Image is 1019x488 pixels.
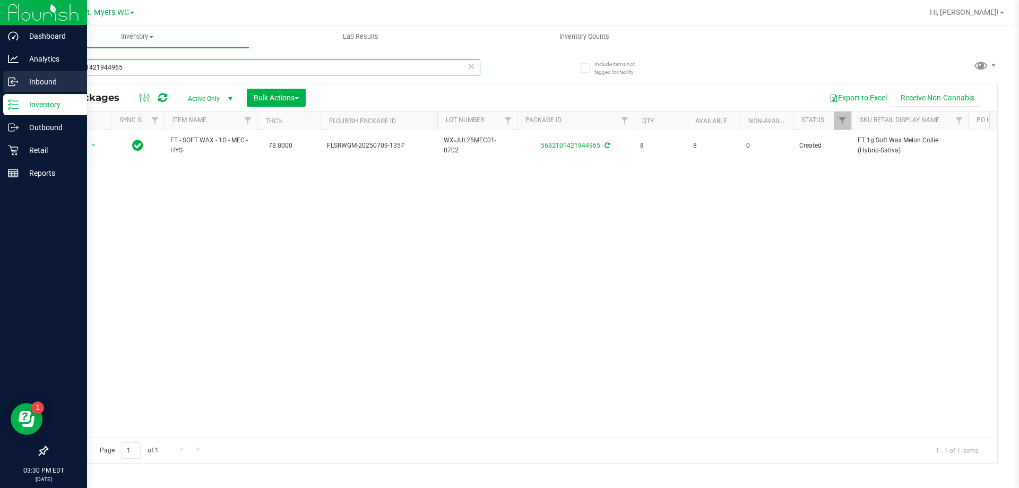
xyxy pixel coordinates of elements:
[8,168,19,178] inline-svg: Reports
[834,112,851,130] a: Filter
[823,89,894,107] button: Export to Excel
[468,59,475,73] span: Clear
[799,141,845,151] span: Created
[239,112,257,130] a: Filter
[693,141,733,151] span: 8
[19,30,82,42] p: Dashboard
[603,142,610,149] span: Sync from Compliance System
[91,442,167,459] span: Page of 1
[25,32,249,41] span: Inventory
[616,112,634,130] a: Filter
[254,93,299,102] span: Bulk Actions
[247,89,306,107] button: Bulk Actions
[746,141,787,151] span: 0
[860,116,939,124] a: Sku Retail Display Name
[977,116,992,124] a: PO ID
[472,25,696,48] a: Inventory Counts
[25,25,249,48] a: Inventory
[499,112,517,130] a: Filter
[5,475,82,483] p: [DATE]
[327,141,431,151] span: FLSRWGM-20250709-1357
[19,75,82,88] p: Inbound
[87,138,100,153] span: select
[132,138,143,153] span: In Sync
[122,442,141,459] input: 1
[8,145,19,156] inline-svg: Retail
[8,99,19,110] inline-svg: Inventory
[146,112,164,130] a: Filter
[640,141,680,151] span: 8
[894,89,981,107] button: Receive Non-Cannabis
[525,116,562,124] a: Package ID
[329,32,393,41] span: Lab Results
[8,31,19,41] inline-svg: Dashboard
[119,116,160,124] a: Sync Status
[11,403,42,435] iframe: Resource center
[19,167,82,179] p: Reports
[83,8,129,17] span: Ft. Myers WC
[329,117,396,125] a: Flourish Package ID
[642,117,654,125] a: Qty
[446,116,484,124] a: Lot Number
[444,135,511,156] span: WX-JUL25MEC01-0702
[951,112,968,130] a: Filter
[801,116,824,124] a: Status
[748,117,796,125] a: Non-Available
[19,53,82,65] p: Analytics
[8,54,19,64] inline-svg: Analytics
[47,59,480,75] input: Search Package ID, Item Name, SKU, Lot or Part Number...
[927,442,987,458] span: 1 - 1 of 1 items
[172,116,206,124] a: Item Name
[8,122,19,133] inline-svg: Outbound
[19,98,82,111] p: Inventory
[31,401,44,414] iframe: Resource center unread badge
[8,76,19,87] inline-svg: Inbound
[5,466,82,475] p: 03:30 PM EDT
[265,117,283,125] a: THC%
[545,32,624,41] span: Inventory Counts
[249,25,472,48] a: Lab Results
[858,135,962,156] span: FT 1g Soft Wax Melon Collie (Hybrid-Sativa)
[541,142,600,149] a: 5682101421944965
[930,8,999,16] span: Hi, [PERSON_NAME]!
[19,121,82,134] p: Outbound
[19,144,82,157] p: Retail
[263,138,298,153] span: 78.8000
[594,60,647,76] span: Include items not tagged for facility
[55,92,130,104] span: All Packages
[170,135,251,156] span: FT - SOFT WAX - 1G - MEC - HYS
[695,117,727,125] a: Available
